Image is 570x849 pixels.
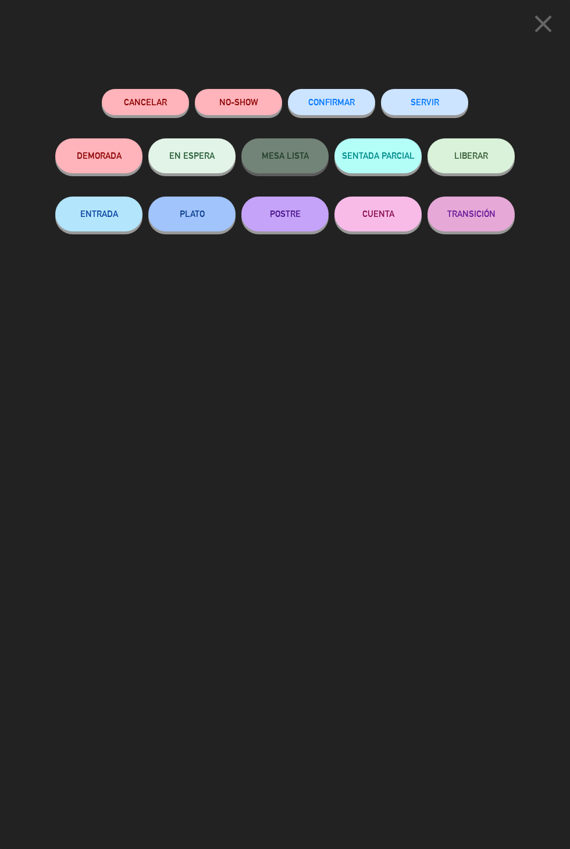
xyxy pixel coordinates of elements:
[308,97,355,107] span: CONFIRMAR
[454,151,488,160] span: LIBERAR
[55,138,142,173] button: DEMORADA
[427,138,515,173] button: LIBERAR
[102,89,189,115] button: Cancelar
[55,197,142,231] button: ENTRADA
[288,89,375,115] button: CONFIRMAR
[241,197,329,231] button: POSTRE
[334,138,422,173] button: SENTADA PARCIAL
[427,197,515,231] button: TRANSICIÓN
[529,9,558,38] i: close
[148,138,236,173] button: EN ESPERA
[525,9,561,43] button: close
[334,197,422,231] button: CUENTA
[241,138,329,173] button: MESA LISTA
[148,197,236,231] button: PLATO
[381,89,468,115] button: SERVIR
[195,89,282,115] button: NO-SHOW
